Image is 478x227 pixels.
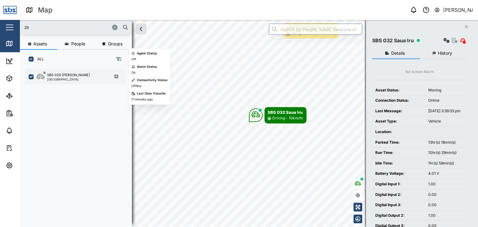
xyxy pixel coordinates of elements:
[405,69,434,75] div: No Active Alarm
[428,213,464,219] div: 1.00
[375,213,422,219] div: Digital Output 2:
[249,107,307,123] div: Map marker
[428,171,464,177] div: 4.01 V
[375,140,422,146] div: Parked Time:
[24,23,128,32] input: Search assets or drivers
[16,145,33,151] div: Tasks
[131,57,136,62] div: Off
[16,58,44,64] div: Dashboard
[137,91,166,96] div: Last Data Transfer
[428,140,464,146] div: 13hr(s) 18min(s)
[47,72,90,78] div: SBS 029 [PERSON_NAME]
[16,40,30,47] div: Map
[38,5,53,16] div: Map
[443,6,473,14] div: [PERSON_NAME]
[428,108,464,114] div: [DATE] 3:39:33 pm
[428,150,464,156] div: 10hr(s) 29min(s)
[375,108,422,114] div: Last Message:
[131,84,141,89] div: Offline
[375,98,422,104] div: Connection Status:
[3,3,17,17] img: Main Logo
[375,87,422,93] div: Asset Status:
[108,42,123,46] span: Groups
[268,109,303,115] div: SBS 032 Saua Iru
[375,129,422,135] div: Location:
[20,20,478,227] canvas: Map
[137,64,157,69] div: Alarm Status
[47,78,90,81] div: [GEOGRAPHIC_DATA]
[375,192,422,198] div: Digital Input 2:
[137,51,157,56] div: Agent Status
[137,78,168,83] div: Connectivity Status
[375,118,422,124] div: Asset Type:
[16,75,35,82] div: Assets
[16,162,38,169] div: Settings
[33,42,47,46] span: Assets
[272,115,303,121] div: Driving - 10km/hr
[131,70,135,75] div: Ok
[428,202,464,208] div: 0.00
[268,23,339,39] div: Map marker
[428,87,464,93] div: Moving
[25,67,132,222] div: grid
[34,57,44,62] label: ALL
[71,42,85,46] span: People
[438,51,452,55] span: History
[375,202,422,208] div: Digital Input 3:
[372,37,414,44] div: SBS 032 Saua Iru
[375,150,422,156] div: Run Time:
[428,160,464,166] div: 1hr(s) 58min(s)
[375,171,422,177] div: Battery Voltage:
[269,24,362,35] input: Search by People, Asset, Geozone or Place
[131,97,153,102] div: 11 minutes ago
[375,160,422,166] div: Idle Time:
[16,92,31,99] div: Sites
[16,127,35,134] div: Alarms
[428,98,464,104] div: Online
[391,51,405,55] span: Details
[375,181,422,187] div: Digital Input 1:
[434,6,473,14] button: [PERSON_NAME]
[16,110,37,117] div: Reports
[428,118,464,124] div: Vehicle
[428,181,464,187] div: 1.00
[428,192,464,198] div: 0.00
